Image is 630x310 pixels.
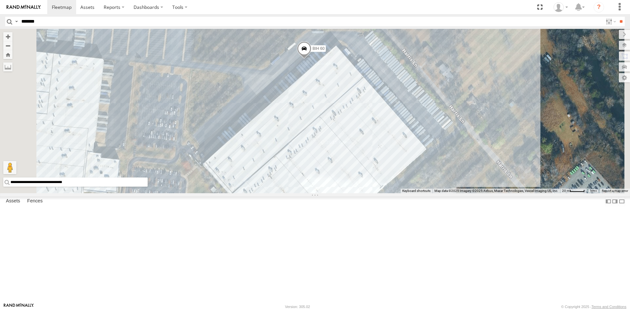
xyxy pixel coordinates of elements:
[14,17,19,26] label: Search Query
[285,305,310,309] div: Version: 305.02
[313,46,325,51] span: BIH 60
[3,41,12,50] button: Zoom out
[562,189,570,193] span: 20 m
[434,189,558,193] span: Map data ©2025 Imagery ©2025 Airbus, Maxar Technologies, Vexcel Imaging US, Inc.
[594,2,604,12] i: ?
[3,32,12,41] button: Zoom in
[3,197,23,206] label: Assets
[7,5,41,10] img: rand-logo.svg
[560,189,587,193] button: Map Scale: 20 m per 42 pixels
[561,305,626,309] div: © Copyright 2025 -
[24,197,46,206] label: Fences
[605,196,612,206] label: Dock Summary Table to the Left
[619,196,625,206] label: Hide Summary Table
[612,196,618,206] label: Dock Summary Table to the Right
[551,2,570,12] div: Nele .
[602,189,628,193] a: Report a map error
[619,73,630,82] label: Map Settings
[402,189,430,193] button: Keyboard shortcuts
[3,50,12,59] button: Zoom Home
[4,303,34,310] a: Visit our Website
[592,305,626,309] a: Terms and Conditions
[3,62,12,72] label: Measure
[3,161,16,174] button: Drag Pegman onto the map to open Street View
[603,17,617,26] label: Search Filter Options
[590,190,597,192] a: Terms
